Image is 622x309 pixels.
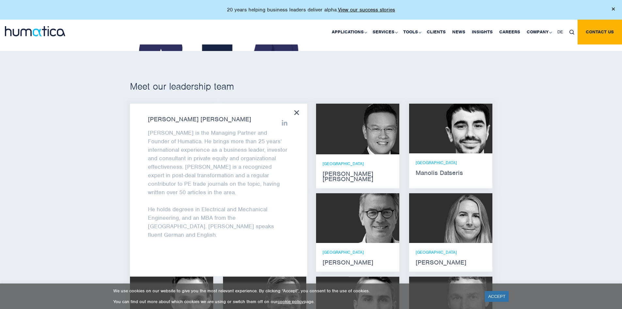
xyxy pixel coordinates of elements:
strong: [PERSON_NAME] [323,260,393,265]
a: Tools [400,20,423,44]
p: [GEOGRAPHIC_DATA] [323,161,393,166]
img: search_icon [569,30,574,35]
a: ACCEPT [485,291,509,302]
p: [GEOGRAPHIC_DATA] [416,160,486,165]
h2: Meet our leadership team [130,80,492,92]
a: View our success stories [338,7,395,13]
img: Manolis Datseris [442,104,492,153]
p: [GEOGRAPHIC_DATA] [323,249,393,255]
a: Services [369,20,400,44]
strong: [PERSON_NAME] [PERSON_NAME] [148,117,289,122]
a: Contact us [578,20,622,44]
p: He holds degrees in Electrical and Mechanical Engineering, and an MBA from the [GEOGRAPHIC_DATA].... [148,205,289,239]
p: You can find out more about which cookies we are using or switch them off on our page. [113,299,477,304]
p: [PERSON_NAME] is the Managing Partner and Founder of Humatica. He brings more than 25 years’ inte... [148,129,289,197]
a: Company [523,20,554,44]
p: We use cookies on our website to give you the most relevant experience. By clicking “Accept”, you... [113,288,477,294]
img: Jen Jee Chan [344,104,399,154]
strong: [PERSON_NAME] [416,260,486,265]
img: Jan Löning [349,193,399,243]
strong: [PERSON_NAME] [PERSON_NAME] [323,171,393,182]
img: Zoë Fox [442,193,492,243]
a: Clients [423,20,449,44]
span: DE [557,29,563,35]
img: logo [5,26,65,36]
a: Applications [328,20,369,44]
p: [GEOGRAPHIC_DATA] [416,249,486,255]
a: News [449,20,469,44]
a: Insights [469,20,496,44]
a: Careers [496,20,523,44]
strong: Manolis Datseris [416,170,486,176]
p: 20 years helping business leaders deliver alpha. [227,7,395,13]
a: DE [554,20,566,44]
a: cookie policy [278,299,304,304]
